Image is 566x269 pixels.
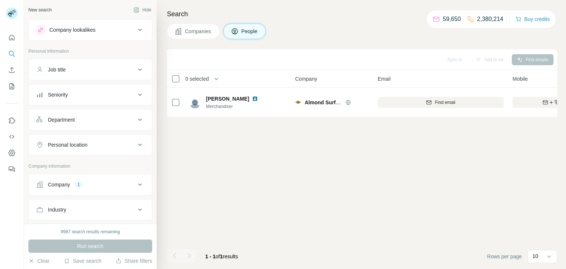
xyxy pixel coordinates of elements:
[6,130,18,143] button: Use Surfe API
[206,95,249,102] span: [PERSON_NAME]
[61,228,120,235] div: 9987 search results remaining
[378,75,391,83] span: Email
[6,146,18,160] button: Dashboard
[6,114,18,127] button: Use Surfe on LinkedIn
[205,254,216,259] span: 1 - 1
[295,101,301,104] img: Logo of Almond Surfboards AND Designs
[128,4,157,15] button: Hide
[477,15,503,24] p: 2,380,214
[28,7,52,13] div: New search
[6,80,18,93] button: My lists
[216,254,220,259] span: of
[6,31,18,44] button: Quick start
[6,47,18,60] button: Search
[48,206,66,213] div: Industry
[513,75,528,83] span: Mobile
[48,116,75,123] div: Department
[295,75,317,83] span: Company
[29,201,152,219] button: Industry
[29,61,152,78] button: Job title
[305,99,387,105] span: Almond Surfboards AND Designs
[252,96,258,102] img: LinkedIn logo
[185,75,209,83] span: 0 selected
[48,141,87,149] div: Personal location
[29,176,152,193] button: Company1
[532,252,538,260] p: 10
[74,181,83,188] div: 1
[48,66,66,73] div: Job title
[487,253,522,260] span: Rows per page
[48,181,70,188] div: Company
[6,63,18,77] button: Enrich CSV
[48,91,68,98] div: Seniority
[29,86,152,104] button: Seniority
[189,97,201,108] img: Avatar
[443,15,461,24] p: 59,650
[49,26,95,34] div: Company lookalikes
[29,21,152,39] button: Company lookalikes
[167,9,557,19] h4: Search
[28,257,49,265] button: Clear
[185,28,212,35] span: Companies
[28,48,152,55] p: Personal information
[116,257,152,265] button: Share filters
[378,97,504,108] button: Find email
[435,99,455,106] span: Find email
[206,103,267,110] span: Merchandiser
[516,14,550,24] button: Buy credits
[29,136,152,154] button: Personal location
[205,254,238,259] span: results
[220,254,223,259] span: 1
[64,257,101,265] button: Save search
[6,163,18,176] button: Feedback
[241,28,258,35] span: People
[28,163,152,170] p: Company information
[29,111,152,129] button: Department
